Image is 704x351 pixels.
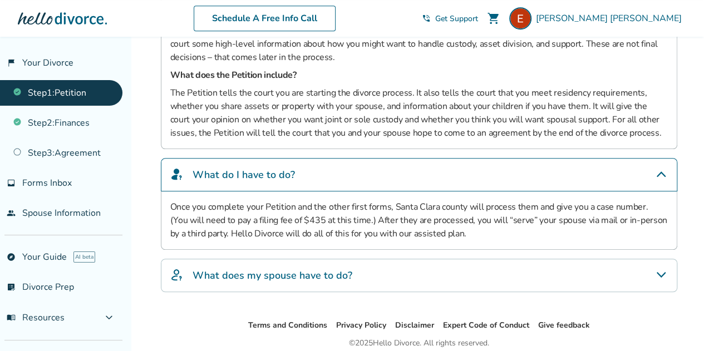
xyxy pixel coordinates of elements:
[194,6,336,31] a: Schedule A Free Info Call
[648,298,704,351] iframe: Chat Widget
[170,24,668,64] p: The Petition (and the other forms that go with it) include information about you, your spouse, an...
[7,209,16,217] span: people
[422,13,478,24] a: phone_in_talkGet Support
[102,311,116,324] span: expand_more
[161,158,677,191] div: What do I have to do?
[443,320,529,330] a: Expert Code of Conduct
[170,200,668,240] p: Once you complete your Petition and the other first forms, Santa Clara county will process them a...
[395,319,434,332] li: Disclaimer
[538,319,590,332] li: Give feedback
[193,268,352,283] h4: What does my spouse have to do?
[509,7,531,29] img: Ewa Hugh
[7,312,65,324] span: Resources
[7,313,16,322] span: menu_book
[22,177,72,189] span: Forms Inbox
[170,268,184,281] img: What does my spouse have to do?
[487,12,500,25] span: shopping_cart
[170,86,668,140] p: The Petition tells the court you are starting the divorce process. It also tells the court that y...
[536,12,686,24] span: [PERSON_NAME] [PERSON_NAME]
[336,320,386,330] a: Privacy Policy
[170,167,184,181] img: What do I have to do?
[161,259,677,292] div: What does my spouse have to do?
[248,320,327,330] a: Terms and Conditions
[349,337,489,350] div: © 2025 Hello Divorce. All rights reserved.
[435,13,478,24] span: Get Support
[170,68,668,82] h5: What does the Petition include?
[7,179,16,187] span: inbox
[7,283,16,291] span: list_alt_check
[7,58,16,67] span: flag_2
[422,14,431,23] span: phone_in_talk
[73,251,95,263] span: AI beta
[7,253,16,261] span: explore
[193,167,295,182] h4: What do I have to do?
